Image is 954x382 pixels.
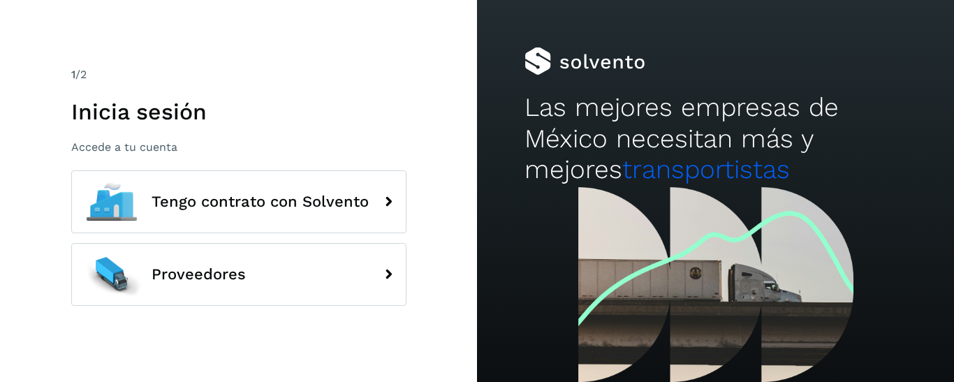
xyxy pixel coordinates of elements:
span: 1 [71,68,75,81]
p: Accede a tu cuenta [71,140,406,154]
h1: Inicia sesión [71,98,406,125]
h2: Las mejores empresas de México necesitan más y mejores [524,92,906,185]
div: /2 [71,66,406,83]
span: Tengo contrato con Solvento [152,193,369,210]
span: transportistas [622,154,790,184]
button: Proveedores [71,243,406,306]
button: Tengo contrato con Solvento [71,170,406,233]
span: Proveedores [152,266,246,283]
